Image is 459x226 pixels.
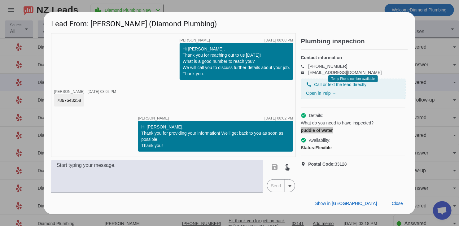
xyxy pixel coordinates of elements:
span: Temp Phone number available [331,77,375,80]
span: [PERSON_NAME] [138,116,169,120]
mat-icon: check_circle [301,113,306,118]
a: [PHONE_NUMBER] [308,64,347,69]
mat-icon: check_circle [301,137,306,143]
h2: Plumbing inspection [301,38,408,44]
div: [DATE] 08:02:PM [264,116,293,120]
span: [PERSON_NAME] [180,38,210,42]
strong: Postal Code: [308,162,335,167]
div: [DATE] 08:02:PM [88,90,116,93]
div: Hi [PERSON_NAME], Thank you for reaching out to us [DATE]! What is a good number to reach you? We... [183,46,290,77]
div: Flexible [301,145,405,151]
span: [PERSON_NAME] [54,89,85,94]
span: What do you need to have inspected? [301,120,374,126]
span: 33128 [308,161,347,167]
span: Show in [GEOGRAPHIC_DATA] [315,201,377,206]
a: Open in Yelp → [306,91,336,96]
div: [DATE] 08:00:PM [264,38,293,42]
h4: Contact information [301,54,405,61]
span: Details: [309,112,323,119]
strong: Status: [301,145,315,150]
mat-icon: arrow_drop_down [286,182,294,190]
a: [EMAIL_ADDRESS][DOMAIN_NAME] [308,70,382,75]
mat-icon: location_on [301,162,308,167]
mat-icon: touch_app [284,163,291,171]
span: Availability: [309,137,330,143]
span: Close [392,201,403,206]
h1: Lead From: [PERSON_NAME] (Diamond Plumbing) [44,12,415,33]
span: Call or text the lead directly [314,81,366,88]
div: 7867643258 [57,97,81,103]
mat-icon: email [301,71,308,74]
div: Hi [PERSON_NAME], Thank you for providing your information! We'll get back to you as soon as poss... [141,124,290,149]
div: puddle of water [301,127,405,133]
mat-icon: phone [301,65,308,68]
mat-icon: phone [306,82,312,87]
button: Close [387,198,408,209]
button: Show in [GEOGRAPHIC_DATA] [310,198,382,209]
